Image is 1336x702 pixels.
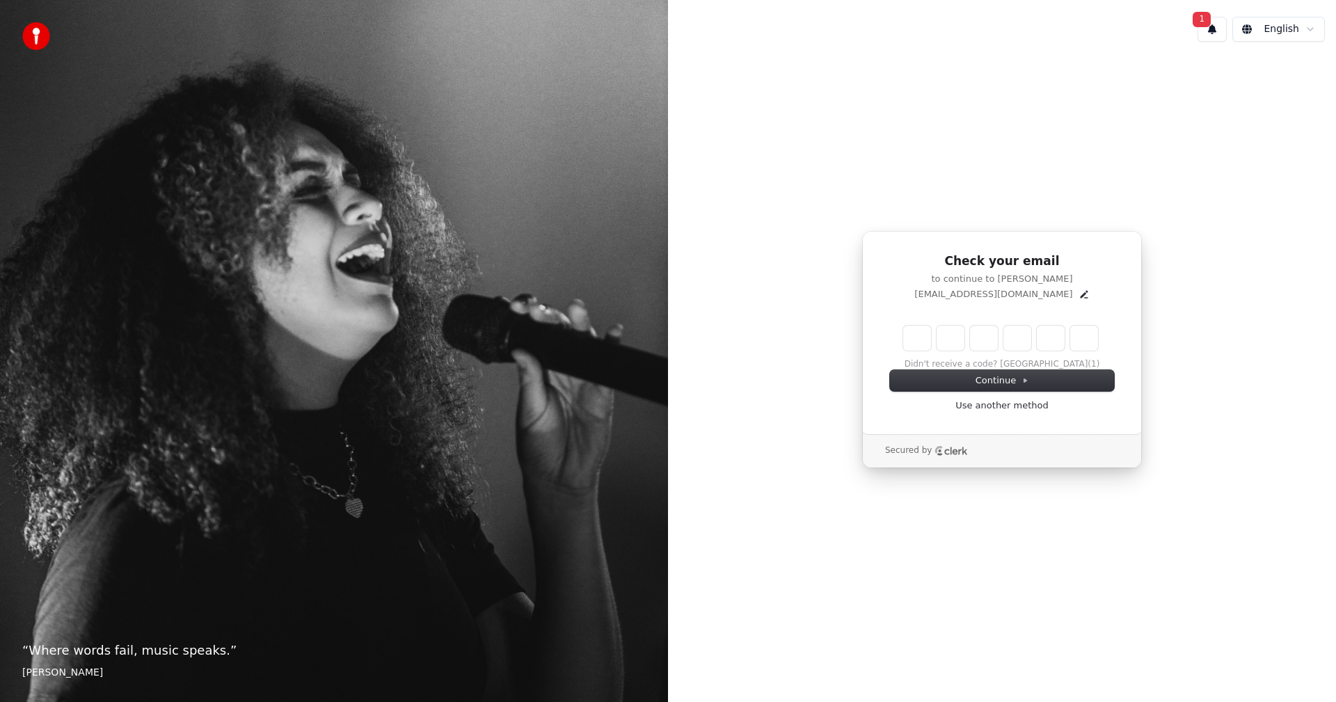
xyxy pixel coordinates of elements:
[890,253,1114,270] h1: Check your email
[22,641,646,660] p: “ Where words fail, music speaks. ”
[890,370,1114,391] button: Continue
[976,374,1028,387] span: Continue
[903,326,931,351] input: Enter verification code. Digit 1
[22,666,646,680] footer: [PERSON_NAME]
[885,445,932,456] p: Secured by
[955,399,1049,412] a: Use another method
[22,22,50,50] img: youka
[1003,326,1031,351] input: Digit 4
[970,326,998,351] input: Digit 3
[914,288,1072,301] p: [EMAIL_ADDRESS][DOMAIN_NAME]
[935,446,968,456] a: Clerk logo
[1193,12,1211,27] span: 1
[937,326,964,351] input: Digit 2
[890,273,1114,285] p: to continue to [PERSON_NAME]
[1037,326,1065,351] input: Digit 5
[900,323,1101,353] div: Verification code input
[1079,289,1090,300] button: Edit
[1070,326,1098,351] input: Digit 6
[1198,17,1227,42] button: 1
